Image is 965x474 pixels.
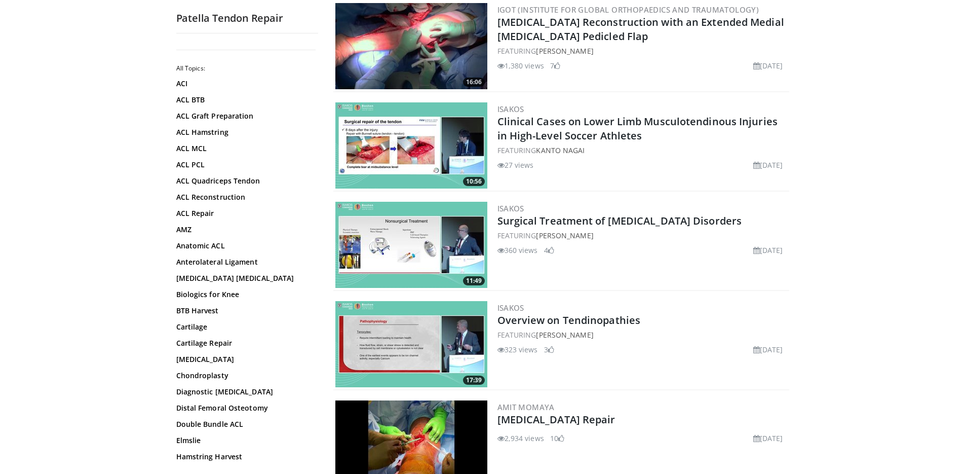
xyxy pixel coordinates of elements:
a: ISAKOS [497,203,524,213]
span: 16:06 [463,78,485,87]
a: Kanto Nagai [536,145,585,155]
div: FEATURING [497,145,787,156]
a: ISAKOS [497,303,524,313]
a: Hamstring Harvest [176,452,313,462]
a: Surgical Treatment of [MEDICAL_DATA] Disorders [497,214,742,228]
li: 27 views [497,160,534,170]
li: [DATE] [753,160,783,170]
a: 11:49 [335,202,487,288]
a: Anterolateral Ligament [176,257,313,267]
li: [DATE] [753,344,783,355]
a: Diagnostic [MEDICAL_DATA] [176,387,313,397]
a: IGOT (Institute for Global Orthopaedics and Traumatology) [497,5,759,15]
li: 4 [544,245,554,256]
li: 2,934 views [497,433,544,444]
a: 17:39 [335,301,487,387]
img: 4b7eb369-c7fb-41f3-a17a-32187bd2a8d5.300x170_q85_crop-smart_upscale.jpg [335,202,487,288]
a: ACL BTB [176,95,313,105]
div: FEATURING [497,230,787,241]
li: 360 views [497,245,538,256]
a: Cartilage [176,322,313,332]
li: 3 [544,344,554,355]
a: ACL Repair [176,208,313,218]
li: 323 views [497,344,538,355]
h2: Patella Tendon Repair [176,12,318,25]
a: [PERSON_NAME] [536,231,593,240]
a: Cartilage Repair [176,338,313,348]
a: ACL Graft Preparation [176,111,313,121]
span: 11:49 [463,276,485,285]
li: [DATE] [753,60,783,71]
a: ISAKOS [497,104,524,114]
a: Double Bundle ACL [176,419,313,429]
a: [MEDICAL_DATA] [MEDICAL_DATA] [176,273,313,283]
div: FEATURING [497,330,787,340]
li: 7 [550,60,560,71]
h2: All Topics: [176,64,316,72]
a: [PERSON_NAME] [536,46,593,56]
span: 10:56 [463,177,485,186]
img: 41584e27-eb8d-4cf4-824d-9dd5040d644a.300x170_q85_crop-smart_upscale.jpg [335,3,487,89]
li: 10 [550,433,564,444]
a: BTB Harvest [176,306,313,316]
a: Chondroplasty [176,371,313,381]
a: [PERSON_NAME] [536,330,593,340]
li: [DATE] [753,433,783,444]
li: 1,380 views [497,60,544,71]
a: ACL Hamstring [176,127,313,137]
a: 16:06 [335,3,487,89]
a: Biologics for Knee [176,289,313,300]
a: Elmslie [176,435,313,446]
a: ACI [176,79,313,89]
div: FEATURING [497,46,787,56]
a: [MEDICAL_DATA] Repair [497,413,615,426]
img: 67e5f0f4-2bc7-4c8c-bf71-107c06eb76f3.300x170_q85_crop-smart_upscale.jpg [335,301,487,387]
li: [DATE] [753,245,783,256]
a: [MEDICAL_DATA] Reconstruction with an Extended Medial [MEDICAL_DATA] Pedicled Flap [497,15,784,43]
a: ACL Reconstruction [176,192,313,202]
img: a88e3997-a890-4e72-8cdb-86caaeb4be14.300x170_q85_crop-smart_upscale.jpg [335,102,487,189]
a: ACL Quadriceps Tendon [176,176,313,186]
a: ACL PCL [176,160,313,170]
a: ACL MCL [176,143,313,154]
a: [MEDICAL_DATA] [176,354,313,364]
a: Clinical Cases on Lower Limb Musculotendinous Injuries in High-Level Soccer Athletes [497,115,778,142]
a: Overview on Tendinopathies [497,313,641,327]
a: AMZ [176,225,313,235]
span: 17:39 [463,376,485,385]
a: Anatomic ACL [176,241,313,251]
a: Amit Momaya [497,402,555,412]
a: 10:56 [335,102,487,189]
a: Distal Femoral Osteotomy [176,403,313,413]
